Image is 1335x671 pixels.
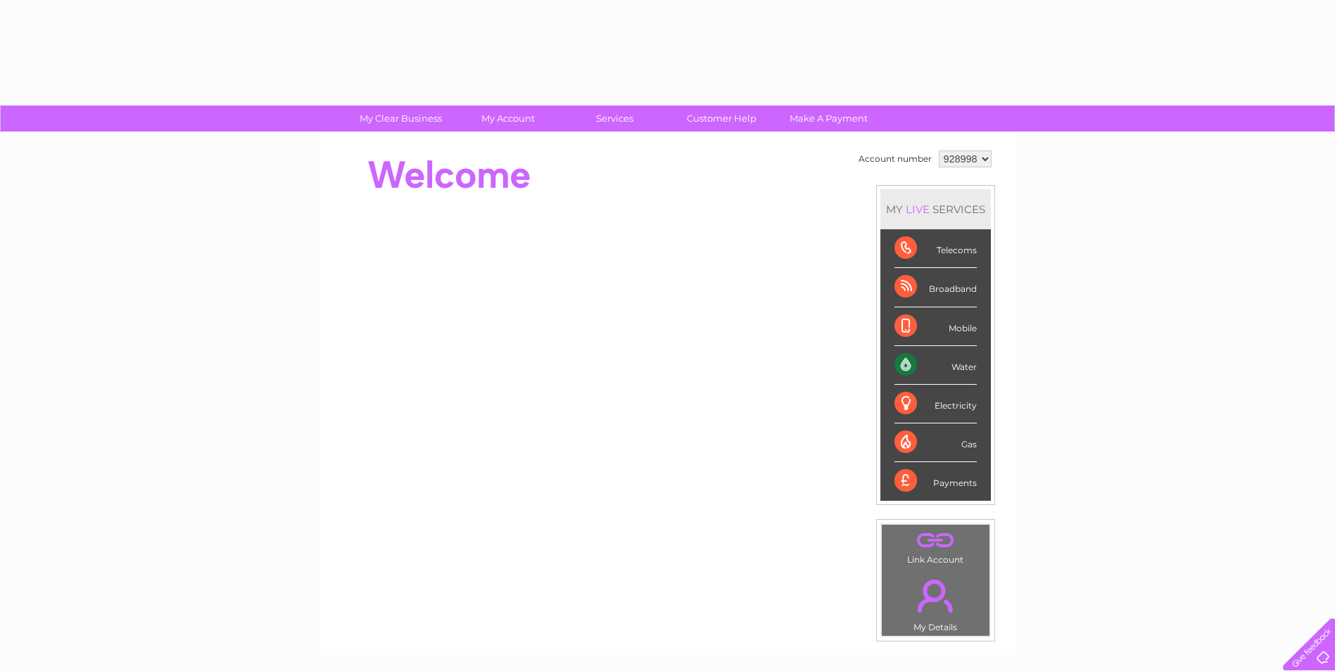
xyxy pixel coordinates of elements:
a: Services [557,106,673,132]
a: My Account [450,106,566,132]
div: Payments [894,462,977,500]
div: Broadband [894,268,977,307]
div: LIVE [903,203,932,216]
a: . [885,528,986,553]
td: My Details [881,568,990,637]
div: Water [894,346,977,385]
a: Customer Help [664,106,780,132]
td: Link Account [881,524,990,568]
td: Account number [855,147,935,171]
a: Make A Payment [771,106,887,132]
a: . [885,571,986,620]
div: MY SERVICES [880,189,991,229]
div: Mobile [894,307,977,346]
div: Telecoms [894,229,977,268]
div: Gas [894,423,977,462]
a: My Clear Business [343,106,459,132]
div: Electricity [894,385,977,423]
